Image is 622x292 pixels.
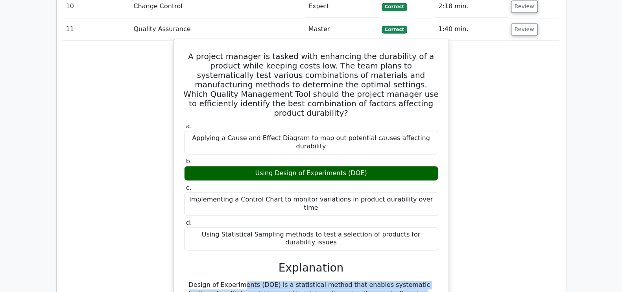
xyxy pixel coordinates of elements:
[130,18,305,41] td: Quality Assurance
[305,18,378,41] td: Master
[435,18,508,41] td: 1:40 min.
[63,18,131,41] td: 11
[184,131,438,154] div: Applying a Cause and Effect Diagram to map out potential causes affecting durability
[511,23,538,35] button: Review
[186,122,192,130] span: a.
[186,219,192,226] span: d.
[189,261,434,275] h3: Explanation
[382,3,407,11] span: Correct
[382,26,407,33] span: Correct
[186,184,192,191] span: c.
[184,192,438,216] div: Implementing a Control Chart to monitor variations in product durability over time
[183,52,439,118] h5: A project manager is tasked with enhancing the durability of a product while keeping costs low. T...
[186,157,192,165] span: b.
[184,166,438,181] div: Using Design of Experiments (DOE)
[184,227,438,251] div: Using Statistical Sampling methods to test a selection of products for durability issues
[511,0,538,13] button: Review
